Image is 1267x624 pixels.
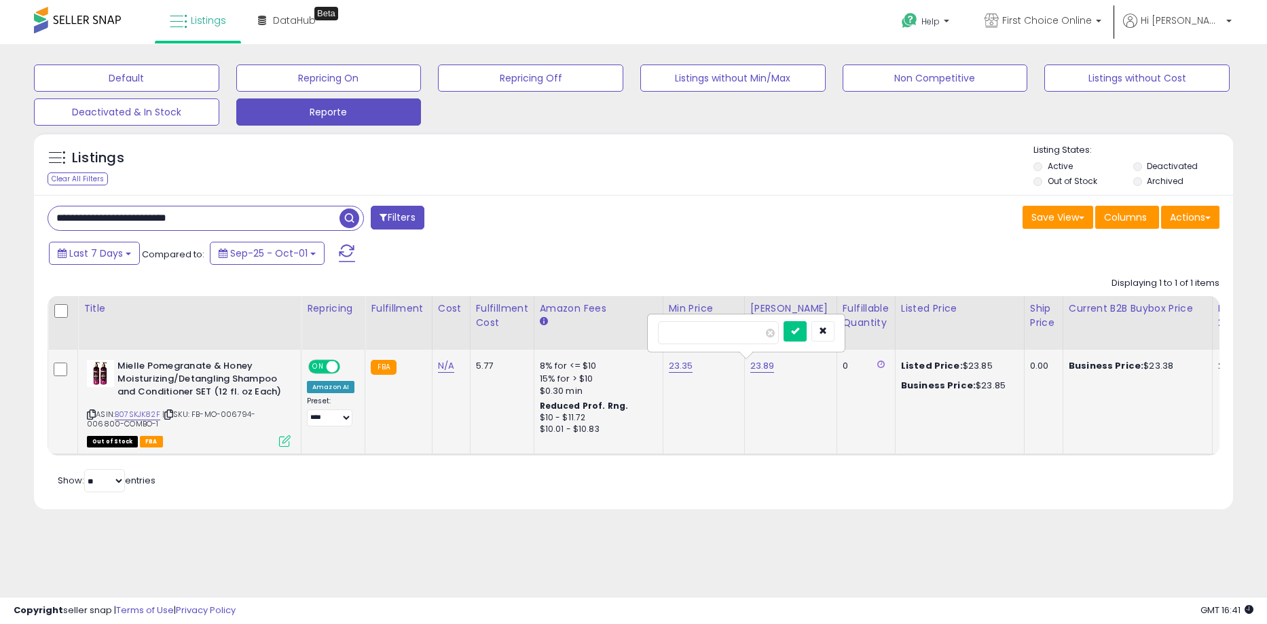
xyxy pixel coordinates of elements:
div: $23.85 [901,360,1014,372]
button: Filters [371,206,424,230]
div: $10 - $11.72 [540,412,653,424]
button: Deactivated & In Stock [34,98,219,126]
a: Terms of Use [116,604,174,617]
button: Columns [1095,206,1159,229]
div: Tooltip anchor [314,7,338,20]
div: Title [84,301,295,316]
button: Actions [1161,206,1219,229]
label: Out of Stock [1048,175,1097,187]
span: | SKU: FB-MO-006794-006800-COMBO-1 [87,409,255,429]
span: Last 7 Days [69,246,123,260]
span: FBA [140,436,163,447]
div: Listed Price [901,301,1018,316]
small: Amazon Fees. [540,316,548,328]
div: 0 [843,360,885,372]
b: Business Price: [1069,359,1143,372]
h5: Listings [72,149,124,168]
label: Deactivated [1147,160,1198,172]
div: Amazon AI [307,381,354,393]
div: $23.85 [901,380,1014,392]
div: 15% for > $10 [540,373,653,385]
div: Current B2B Buybox Price [1069,301,1207,316]
div: seller snap | | [14,604,236,617]
i: Get Help [901,12,918,29]
button: Reporte [236,98,422,126]
a: 23.89 [750,359,775,373]
div: Preset: [307,397,354,427]
span: First Choice Online [1002,14,1092,27]
button: Repricing Off [438,65,623,92]
span: Show: entries [58,474,155,487]
b: Listed Price: [901,359,963,372]
span: All listings that are currently out of stock and unavailable for purchase on Amazon [87,436,138,447]
span: Columns [1104,210,1147,224]
div: 8% for <= $10 [540,360,653,372]
a: Help [891,2,963,44]
button: Last 7 Days [49,242,140,265]
p: Listing States: [1033,144,1232,157]
a: Privacy Policy [176,604,236,617]
b: Mielle Pomegranate & Honey Moisturizing/Detangling Shampoo and Conditioner SET (12 fl. oz Each) [117,360,282,401]
div: Fulfillment [371,301,426,316]
button: Listings without Cost [1044,65,1230,92]
div: Cost [438,301,464,316]
b: Business Price: [901,379,976,392]
span: DataHub [273,14,316,27]
div: $0.30 min [540,385,653,397]
div: Fulfillable Quantity [843,301,889,330]
a: Hi [PERSON_NAME] [1123,14,1232,44]
strong: Copyright [14,604,63,617]
div: [PERSON_NAME] [750,301,831,316]
div: Displaying 1 to 1 of 1 items [1112,277,1219,290]
label: Archived [1147,175,1183,187]
b: Reduced Prof. Rng. [540,400,629,411]
div: 5.77 [476,360,524,372]
button: Sep-25 - Oct-01 [210,242,325,265]
div: $10.01 - $10.83 [540,424,653,435]
a: 23.35 [669,359,693,373]
span: Sep-25 - Oct-01 [230,246,308,260]
button: Non Competitive [843,65,1028,92]
span: OFF [338,361,360,373]
label: Active [1048,160,1073,172]
div: $23.38 [1069,360,1202,372]
div: Repricing [307,301,359,316]
a: N/A [438,359,454,373]
span: Listings [191,14,226,27]
small: FBA [371,360,396,375]
div: Min Price [669,301,739,316]
div: 22% [1218,360,1263,372]
span: Help [921,16,940,27]
span: 2025-10-9 16:41 GMT [1200,604,1253,617]
span: Compared to: [142,248,204,261]
button: Save View [1023,206,1093,229]
button: Repricing On [236,65,422,92]
div: Clear All Filters [48,172,108,185]
img: 411ZYDFex2L._SL40_.jpg [87,360,114,387]
div: Ship Price [1030,301,1057,330]
button: Default [34,65,219,92]
button: Listings without Min/Max [640,65,826,92]
a: B07SKJK82F [115,409,160,420]
div: Amazon Fees [540,301,657,316]
span: ON [310,361,327,373]
div: Fulfillment Cost [476,301,528,330]
div: 0.00 [1030,360,1052,372]
span: Hi [PERSON_NAME] [1141,14,1222,27]
div: ASIN: [87,360,291,445]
